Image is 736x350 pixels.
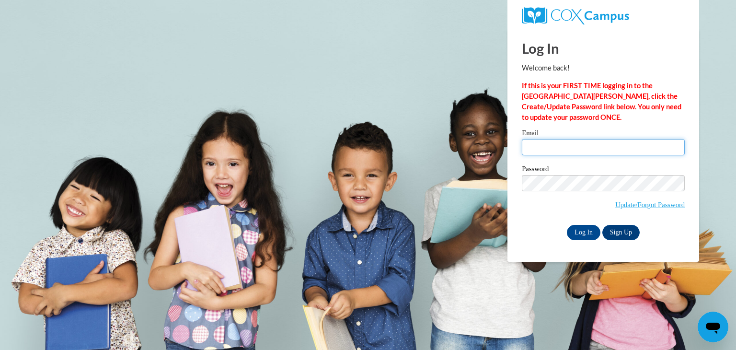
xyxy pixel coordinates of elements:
a: Update/Forgot Password [615,201,685,209]
img: COX Campus [522,7,629,24]
input: Log In [567,225,600,240]
iframe: Button to launch messaging window [698,312,728,342]
a: Sign Up [602,225,640,240]
label: Password [522,165,685,175]
h1: Log In [522,38,685,58]
p: Welcome back! [522,63,685,73]
a: COX Campus [522,7,685,24]
strong: If this is your FIRST TIME logging in to the [GEOGRAPHIC_DATA][PERSON_NAME], click the Create/Upd... [522,82,681,121]
label: Email [522,129,685,139]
